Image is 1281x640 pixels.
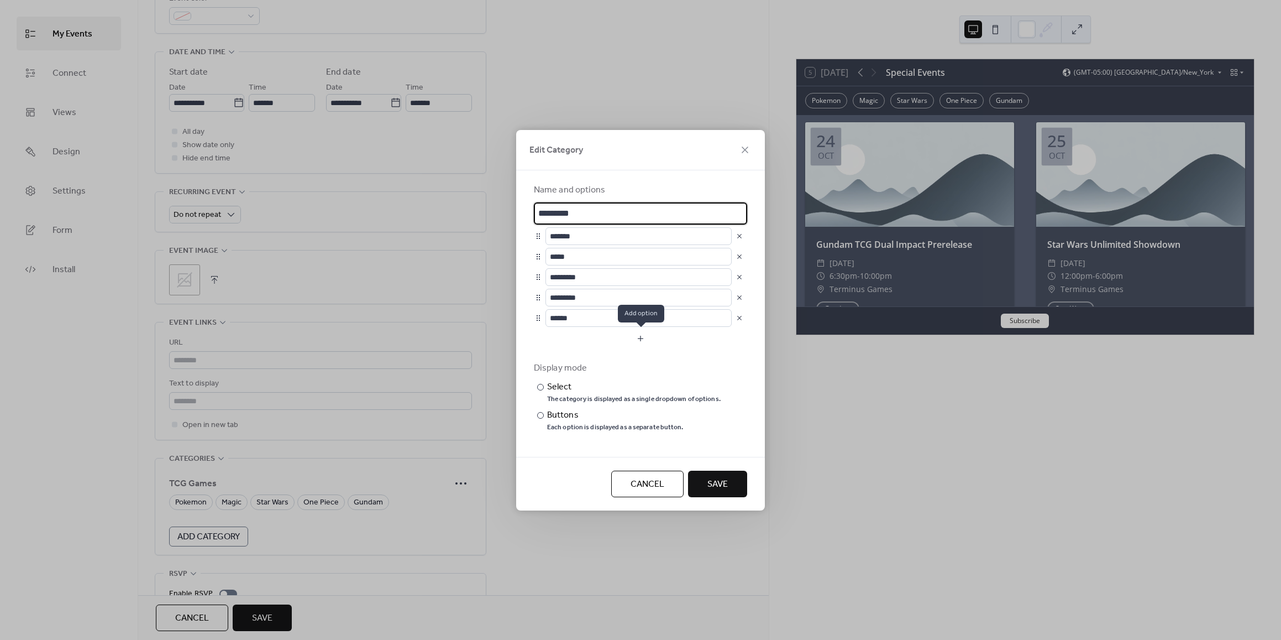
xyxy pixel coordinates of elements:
[529,144,583,157] span: Edit Category
[688,471,747,497] button: Save
[547,395,721,404] div: The category is displayed as a single dropdown of options.
[631,478,664,491] span: Cancel
[534,184,745,197] div: Name and options
[534,362,745,375] div: Display mode
[547,381,718,394] div: Select
[618,305,664,322] span: Add option
[547,409,681,422] div: Buttons
[547,423,684,432] div: Each option is displayed as a separate button.
[611,471,684,497] button: Cancel
[707,478,728,491] span: Save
